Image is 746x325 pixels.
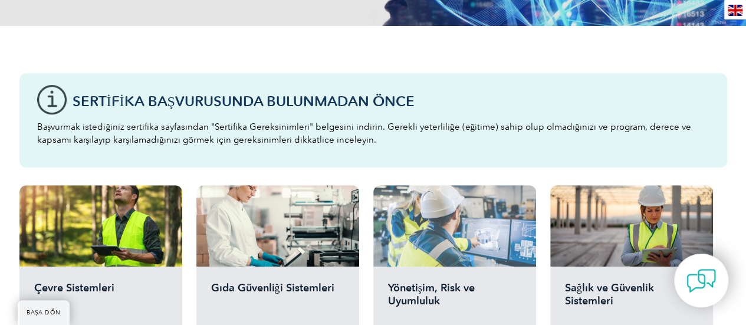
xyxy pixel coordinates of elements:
[27,309,61,316] font: BAŞA DÖN
[686,266,716,296] img: contact-chat.png
[18,300,70,325] a: BAŞA DÖN
[211,281,334,294] font: Gıda Güvenliği Sistemleri
[388,281,475,307] font: Yönetişim, Risk ve Uyumluluk
[728,5,742,16] img: en
[37,122,691,145] font: Başvurmak istediğiniz sertifika sayfasından "Sertifika Gereksinimleri" belgesini indirin. Gerekli...
[34,281,114,294] font: Çevre Sistemleri
[73,93,415,110] font: Sertifika Başvurusunda Bulunmadan Önce
[565,281,654,307] font: Sağlık ve Güvenlik Sistemleri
